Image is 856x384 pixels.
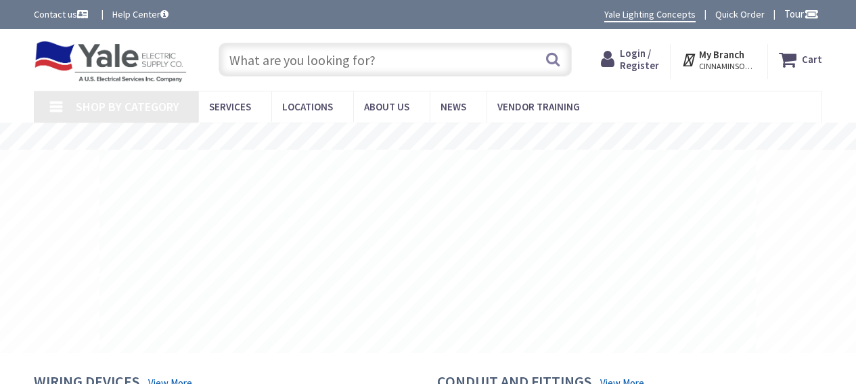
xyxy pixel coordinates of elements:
a: Contact us [34,7,91,21]
span: Login / Register [620,47,659,72]
span: Vendor Training [497,100,580,113]
input: What are you looking for? [219,43,572,77]
img: Yale Electric Supply Co. [34,41,187,83]
span: Services [209,100,251,113]
span: CINNAMINSON, [GEOGRAPHIC_DATA] [699,61,757,72]
a: Login / Register [601,47,659,72]
a: Quick Order [715,7,765,21]
a: Help Center [112,7,168,21]
span: Shop By Category [76,99,179,114]
span: Tour [784,7,819,20]
span: News [441,100,466,113]
span: Locations [282,100,333,113]
a: Cart [779,47,822,72]
div: My Branch CINNAMINSON, [GEOGRAPHIC_DATA] [681,47,757,72]
strong: Cart [802,47,822,72]
a: Yale Lighting Concepts [604,7,696,22]
strong: My Branch [699,48,744,61]
span: About Us [364,100,409,113]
